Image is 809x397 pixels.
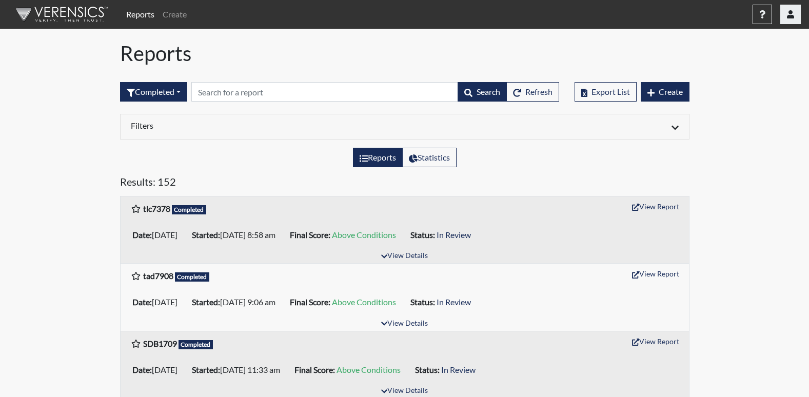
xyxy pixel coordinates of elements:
[179,340,213,349] span: Completed
[294,365,335,374] b: Final Score:
[627,266,684,282] button: View Report
[506,82,559,102] button: Refresh
[191,82,458,102] input: Search by Registration ID, Interview Number, or Investigation Name.
[415,365,440,374] b: Status:
[410,230,435,240] b: Status:
[188,362,290,378] li: [DATE] 11:33 am
[332,297,396,307] span: Above Conditions
[172,205,207,214] span: Completed
[143,339,177,348] b: SDB1709
[458,82,507,102] button: Search
[627,333,684,349] button: View Report
[377,317,432,331] button: View Details
[132,365,152,374] b: Date:
[192,297,220,307] b: Started:
[122,4,159,25] a: Reports
[477,87,500,96] span: Search
[410,297,435,307] b: Status:
[120,82,187,102] button: Completed
[627,198,684,214] button: View Report
[120,82,187,102] div: Filter by interview status
[659,87,683,96] span: Create
[337,365,401,374] span: Above Conditions
[188,294,286,310] li: [DATE] 9:06 am
[290,230,330,240] b: Final Score:
[131,121,397,130] h6: Filters
[377,249,432,263] button: View Details
[143,271,173,281] b: tad7908
[441,365,476,374] span: In Review
[437,230,471,240] span: In Review
[437,297,471,307] span: In Review
[192,365,220,374] b: Started:
[332,230,396,240] span: Above Conditions
[192,230,220,240] b: Started:
[143,204,170,213] b: tlc7378
[290,297,330,307] b: Final Score:
[120,41,689,66] h1: Reports
[128,227,188,243] li: [DATE]
[402,148,457,167] label: View statistics about completed interviews
[575,82,637,102] button: Export List
[132,230,152,240] b: Date:
[132,297,152,307] b: Date:
[188,227,286,243] li: [DATE] 8:58 am
[353,148,403,167] label: View the list of reports
[128,294,188,310] li: [DATE]
[591,87,630,96] span: Export List
[525,87,553,96] span: Refresh
[641,82,689,102] button: Create
[175,272,210,282] span: Completed
[120,175,689,192] h5: Results: 152
[123,121,686,133] div: Click to expand/collapse filters
[128,362,188,378] li: [DATE]
[159,4,191,25] a: Create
